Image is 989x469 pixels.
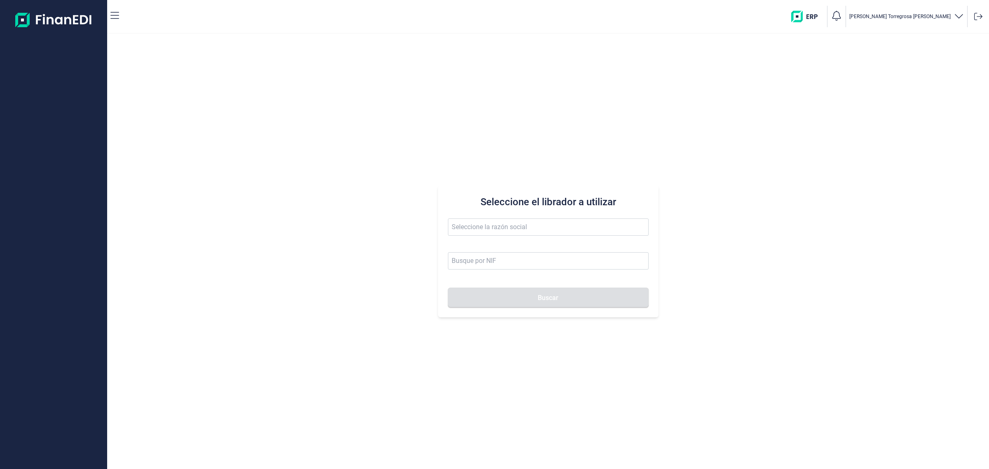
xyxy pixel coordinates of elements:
[849,13,951,20] p: [PERSON_NAME] Torregrosa [PERSON_NAME]
[15,7,92,33] img: Logo de aplicación
[448,218,649,236] input: Seleccione la razón social
[791,11,824,22] img: erp
[448,195,649,209] h3: Seleccione el librador a utilizar
[849,11,964,23] button: [PERSON_NAME] Torregrosa [PERSON_NAME]
[448,288,649,307] button: Buscar
[538,295,558,301] span: Buscar
[448,252,649,270] input: Busque por NIF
